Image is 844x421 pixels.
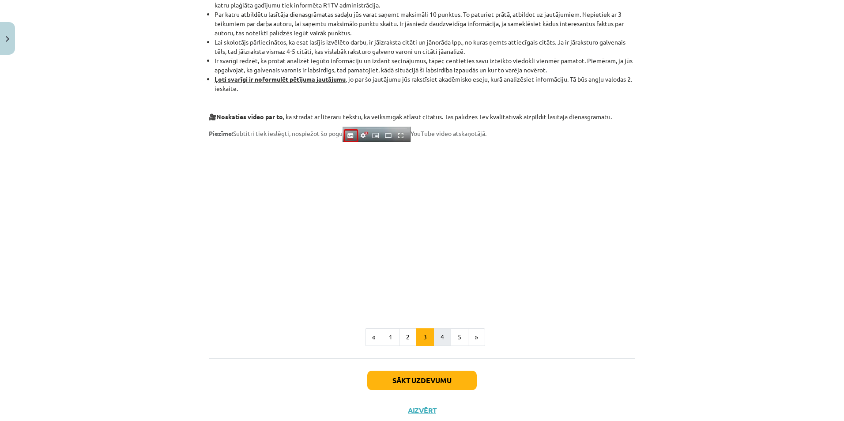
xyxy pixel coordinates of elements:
[209,112,635,121] p: 🎥 , kā strādāt ar literāru tekstu, kā veiksmīgāk atlasīt citātus. Tas palīdzēs Tev kvalitatīvāk a...
[215,75,346,83] strong: Ļoti svarīgi ir noformulēt pētījuma jautājumu
[365,328,382,346] button: «
[405,406,439,415] button: Aizvērt
[433,328,451,346] button: 4
[6,36,9,42] img: icon-close-lesson-0947bae3869378f0d4975bcd49f059093ad1ed9edebbc8119c70593378902aed.svg
[209,129,233,137] strong: Piezīme:
[451,328,468,346] button: 5
[215,10,635,38] li: Par katru atbildētu lasītāja dienasgrāmatas sadaļu jūs varat saņemt maksimāli 10 punktus. To patu...
[215,56,635,75] li: Ir svarīgi redzēt, ka protat analizēt iegūto informāciju un izdarīt secinājumus, tāpēc centieties...
[367,371,477,390] button: Sākt uzdevumu
[215,75,635,93] li: , jo par šo jautājumu jūs rakstīsiet akadēmisko eseju, kurā analizēsiet informāciju. Tā būs angļu...
[382,328,399,346] button: 1
[215,38,635,56] li: Lai skolotājs pārliecinātos, ka esat lasījis izvēlēto darbu, ir jāizraksta citāti un jānorāda lpp...
[209,328,635,346] nav: Page navigation example
[209,129,486,137] span: Subtitri tiek ieslēgti, nospiežot šo pogu YouTube video atskaņotājā.
[468,328,485,346] button: »
[216,113,283,120] strong: Noskaties video par to
[416,328,434,346] button: 3
[399,328,417,346] button: 2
